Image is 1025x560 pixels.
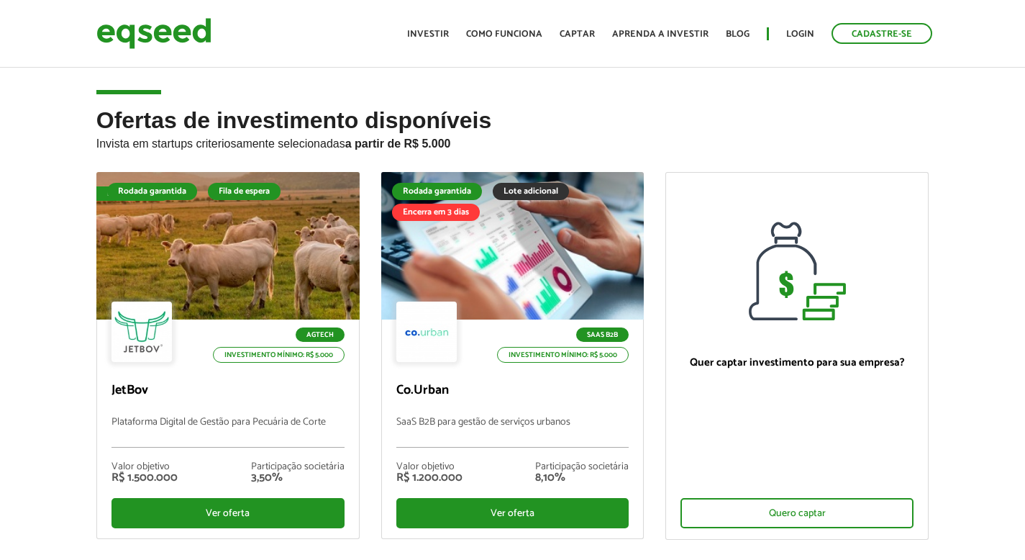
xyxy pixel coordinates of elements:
a: Captar [560,30,595,39]
div: Valor objetivo [396,462,463,472]
div: Rodada garantida [107,183,197,200]
div: Ver oferta [111,498,345,528]
div: Fila de espera [208,183,281,200]
p: Investimento mínimo: R$ 5.000 [213,347,345,363]
p: SaaS B2B [576,328,629,342]
p: SaaS B2B para gestão de serviços urbanos [396,417,629,448]
div: 8,10% [535,472,629,484]
div: Participação societária [251,462,345,472]
div: Participação societária [535,462,629,472]
p: Plataforma Digital de Gestão para Pecuária de Corte [111,417,345,448]
a: Cadastre-se [832,23,932,44]
a: Como funciona [466,30,542,39]
p: JetBov [111,383,345,399]
div: Ver oferta [396,498,629,528]
a: Aprenda a investir [612,30,709,39]
div: Fila de espera [96,186,170,201]
a: Blog [726,30,750,39]
a: Investir [407,30,449,39]
img: EqSeed [96,14,211,53]
strong: a partir de R$ 5.000 [345,137,451,150]
a: Quer captar investimento para sua empresa? Quero captar [665,172,929,540]
p: Co.Urban [396,383,629,399]
div: Lote adicional [493,183,569,200]
div: R$ 1.200.000 [396,472,463,484]
div: R$ 1.500.000 [111,472,178,484]
a: Login [786,30,814,39]
div: Encerra em 3 dias [392,204,480,221]
div: Valor objetivo [111,462,178,472]
p: Investimento mínimo: R$ 5.000 [497,347,629,363]
a: Rodada garantida Lote adicional Encerra em 3 dias SaaS B2B Investimento mínimo: R$ 5.000 Co.Urban... [381,172,644,539]
p: Invista em startups criteriosamente selecionadas [96,133,929,150]
a: Fila de espera Rodada garantida Fila de espera Agtech Investimento mínimo: R$ 5.000 JetBov Plataf... [96,172,360,539]
h2: Ofertas de investimento disponíveis [96,108,929,172]
p: Agtech [296,328,345,342]
div: 3,50% [251,472,345,484]
div: Rodada garantida [392,183,482,200]
div: Quero captar [680,498,914,528]
p: Quer captar investimento para sua empresa? [680,356,914,369]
